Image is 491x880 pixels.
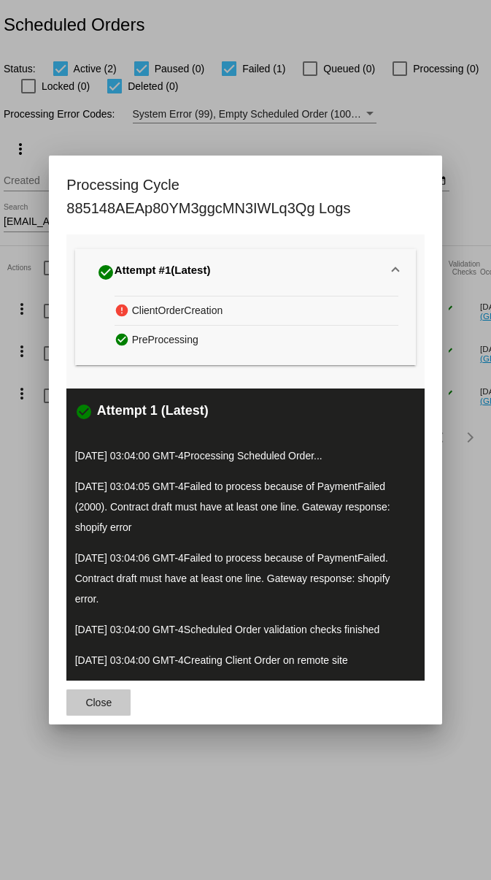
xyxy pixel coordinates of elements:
span: Processing Scheduled Order... [184,450,322,462]
div: Attempt #1 [97,261,211,284]
span: Close [85,697,112,708]
p: [DATE] 03:04:00 GMT-4 [75,650,417,670]
p: [DATE] 03:04:00 GMT-4 [75,445,417,466]
mat-expansion-panel-header: Attempt #1(Latest) [75,249,417,296]
span: Failed to process because of PaymentFailed. Contract draft must have at least one line. Gateway r... [75,552,390,605]
p: [DATE] 03:04:05 GMT-4 [75,476,417,537]
button: Close dialog [66,689,131,716]
p: [DATE] 03:04:00 GMT-4 [75,619,417,640]
span: Scheduled Order validation checks finished [184,624,380,635]
span: Creating Client Order on remote site [184,654,348,666]
h1: Processing Cycle 885148AEAp80YM3ggcMN3IWLq3Qg Logs [66,173,410,220]
span: PreProcessing [132,329,198,351]
span: ClientOrderCreation [132,299,223,322]
p: [DATE] 03:04:06 GMT-4 [75,548,417,609]
span: Failed to process because of PaymentFailed (2000). Contract draft must have at least one line. Ga... [75,481,390,533]
div: Attempt #1(Latest) [75,296,417,366]
mat-icon: error [115,299,132,321]
h3: Attempt 1 (Latest) [97,403,209,421]
mat-icon: check_circle [115,329,132,350]
mat-icon: check_circle [97,264,115,281]
span: (Latest) [171,264,210,281]
mat-icon: check_circle [75,403,93,421]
